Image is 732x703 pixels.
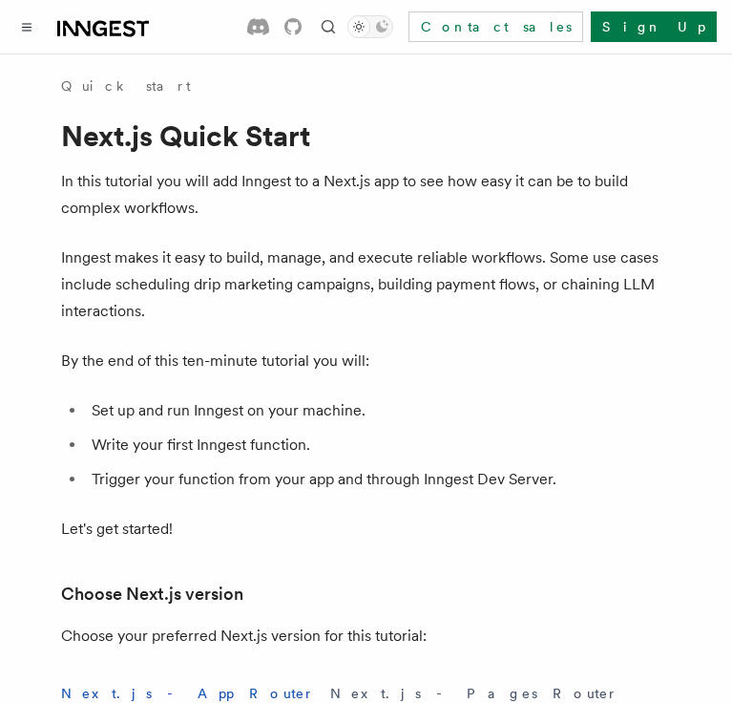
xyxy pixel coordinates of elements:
[347,15,393,38] button: Toggle dark mode
[86,397,672,424] li: Set up and run Inngest on your machine.
[61,118,672,153] h1: Next.js Quick Start
[408,11,583,42] a: Contact sales
[317,15,340,38] button: Find something...
[61,76,191,96] a: Quick start
[86,466,672,493] li: Trigger your function from your app and through Inngest Dev Server.
[61,623,672,650] p: Choose your preferred Next.js version for this tutorial:
[86,432,672,458] li: Write your first Inngest function.
[61,581,243,607] a: Choose Next.js version
[61,168,672,222] p: In this tutorial you will add Inngest to a Next.js app to see how easy it can be to build complex...
[61,348,672,374] p: By the end of this ten-minute tutorial you will:
[61,516,672,543] p: Let's get started!
[61,245,672,325] p: Inngest makes it easy to build, manage, and execute reliable workflows. Some use cases include sc...
[15,15,38,38] button: Toggle navigation
[591,11,717,42] a: Sign Up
